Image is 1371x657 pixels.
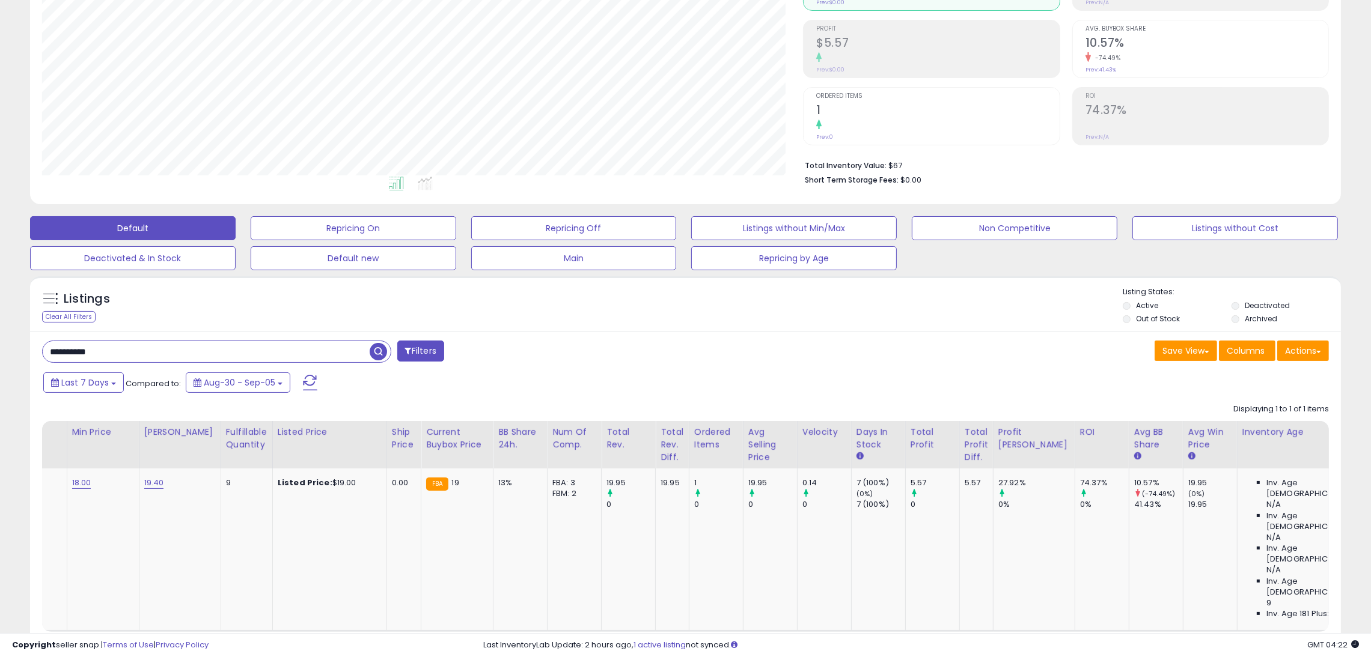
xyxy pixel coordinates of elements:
[552,426,596,451] div: Num of Comp.
[278,477,377,488] div: $19.00
[1245,300,1290,310] label: Deactivated
[606,477,655,488] div: 19.95
[12,639,56,650] strong: Copyright
[694,426,738,451] div: Ordered Items
[1086,93,1328,100] span: ROI
[911,426,954,451] div: Total Profit
[278,477,332,488] b: Listed Price:
[498,477,538,488] div: 13%
[126,378,181,389] span: Compared to:
[802,499,851,510] div: 0
[204,377,275,389] span: Aug-30 - Sep-05
[805,175,899,185] b: Short Term Storage Fees:
[691,246,897,270] button: Repricing by Age
[1132,216,1338,240] button: Listings without Cost
[156,639,209,650] a: Privacy Policy
[1188,426,1232,451] div: Avg Win Price
[30,216,236,240] button: Default
[748,426,792,464] div: Avg Selling Price
[498,426,542,451] div: BB Share 24h.
[471,246,677,270] button: Main
[1266,499,1281,510] span: N/A
[426,477,448,491] small: FBA
[606,426,650,451] div: Total Rev.
[856,489,873,498] small: (0%)
[552,488,592,499] div: FBM: 2
[103,639,154,650] a: Terms of Use
[392,426,416,451] div: Ship Price
[1266,565,1281,575] span: N/A
[144,477,164,489] a: 19.40
[965,426,988,464] div: Total Profit Diff.
[72,477,91,489] a: 18.00
[451,477,459,488] span: 19
[805,157,1320,172] li: $67
[397,341,444,362] button: Filters
[12,640,209,651] div: seller snap | |
[694,499,743,510] div: 0
[471,216,677,240] button: Repricing Off
[1188,499,1237,510] div: 19.95
[392,477,412,488] div: 0.00
[186,372,290,393] button: Aug-30 - Sep-05
[64,291,110,307] h5: Listings
[251,216,456,240] button: Repricing On
[552,477,592,488] div: FBA: 3
[998,477,1075,488] div: 27.92%
[816,66,844,73] small: Prev: $0.00
[61,377,109,389] span: Last 7 Days
[1307,639,1359,650] span: 2025-09-13 04:22 GMT
[1086,26,1328,32] span: Avg. Buybox Share
[226,426,267,451] div: Fulfillable Quantity
[1277,341,1329,361] button: Actions
[911,477,959,488] div: 5.57
[1227,345,1265,357] span: Columns
[816,103,1059,120] h2: 1
[1086,66,1116,73] small: Prev: 41.43%
[30,246,236,270] button: Deactivated & In Stock
[1188,489,1205,498] small: (0%)
[1080,477,1129,488] div: 74.37%
[1136,300,1158,310] label: Active
[1188,451,1195,462] small: Avg Win Price.
[805,160,887,171] b: Total Inventory Value:
[1155,341,1217,361] button: Save View
[1086,103,1328,120] h2: 74.37%
[856,477,905,488] div: 7 (100%)
[694,477,743,488] div: 1
[661,426,684,464] div: Total Rev. Diff.
[483,640,1359,651] div: Last InventoryLab Update: 2 hours ago, not synced.
[1233,404,1329,415] div: Displaying 1 to 1 of 1 items
[661,477,680,488] div: 19.95
[42,311,96,322] div: Clear All Filters
[1134,451,1141,462] small: Avg BB Share.
[1091,53,1121,62] small: -74.49%
[43,372,124,393] button: Last 7 Days
[1086,36,1328,52] h2: 10.57%
[1080,426,1124,438] div: ROI
[426,426,488,451] div: Current Buybox Price
[251,246,456,270] button: Default new
[1086,133,1109,141] small: Prev: N/A
[1266,532,1281,543] span: N/A
[606,499,655,510] div: 0
[144,426,216,438] div: [PERSON_NAME]
[900,174,921,186] span: $0.00
[912,216,1117,240] button: Non Competitive
[856,499,905,510] div: 7 (100%)
[911,499,959,510] div: 0
[1266,598,1271,608] span: 9
[816,133,833,141] small: Prev: 0
[226,477,263,488] div: 9
[816,93,1059,100] span: Ordered Items
[1134,477,1183,488] div: 10.57%
[998,426,1070,451] div: Profit [PERSON_NAME]
[965,477,984,488] div: 5.57
[1136,313,1180,324] label: Out of Stock
[748,499,797,510] div: 0
[72,426,134,438] div: Min Price
[1266,608,1330,619] span: Inv. Age 181 Plus:
[748,477,797,488] div: 19.95
[1245,313,1277,324] label: Archived
[816,26,1059,32] span: Profit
